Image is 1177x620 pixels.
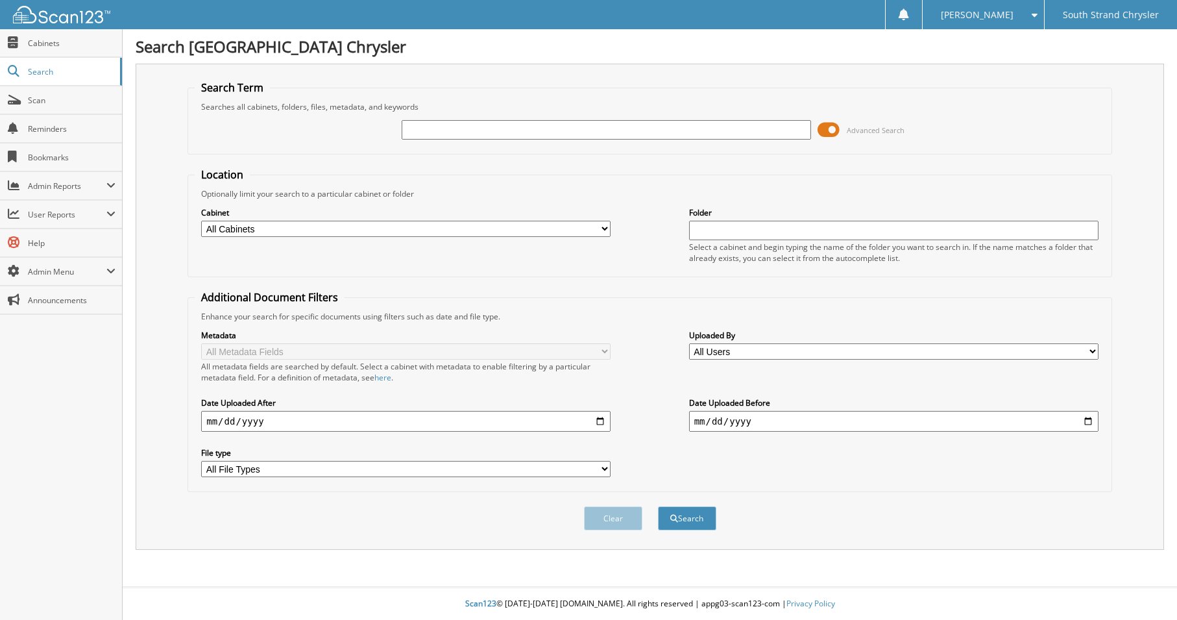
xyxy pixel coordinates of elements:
label: Folder [689,207,1098,218]
label: Date Uploaded After [201,397,611,408]
span: Scan [28,95,115,106]
span: Admin Reports [28,180,106,192]
h1: Search [GEOGRAPHIC_DATA] Chrysler [136,36,1164,57]
span: South Strand Chrysler [1063,11,1159,19]
a: Privacy Policy [786,598,835,609]
legend: Location [195,167,250,182]
div: Searches all cabinets, folders, files, metadata, and keywords [195,101,1105,112]
label: File type [201,447,611,458]
div: All metadata fields are searched by default. Select a cabinet with metadata to enable filtering b... [201,361,611,383]
span: Admin Menu [28,266,106,277]
button: Search [658,506,716,530]
span: Advanced Search [847,125,904,135]
span: [PERSON_NAME] [941,11,1013,19]
input: start [201,411,611,432]
div: Enhance your search for specific documents using filters such as date and file type. [195,311,1105,322]
span: Announcements [28,295,115,306]
legend: Search Term [195,81,270,95]
div: © [DATE]-[DATE] [DOMAIN_NAME]. All rights reserved | appg03-scan123-com | [123,588,1177,620]
span: Bookmarks [28,152,115,163]
span: Scan123 [465,598,496,609]
legend: Additional Document Filters [195,290,345,304]
span: Help [28,238,115,249]
input: end [689,411,1098,432]
label: Date Uploaded Before [689,397,1098,408]
a: here [374,372,391,383]
span: User Reports [28,209,106,220]
label: Cabinet [201,207,611,218]
button: Clear [584,506,642,530]
img: scan123-logo-white.svg [13,6,110,23]
label: Uploaded By [689,330,1098,341]
label: Metadata [201,330,611,341]
div: Select a cabinet and begin typing the name of the folder you want to search in. If the name match... [689,242,1098,264]
span: Cabinets [28,38,115,49]
span: Search [28,66,114,77]
span: Reminders [28,123,115,134]
div: Optionally limit your search to a particular cabinet or folder [195,188,1105,199]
